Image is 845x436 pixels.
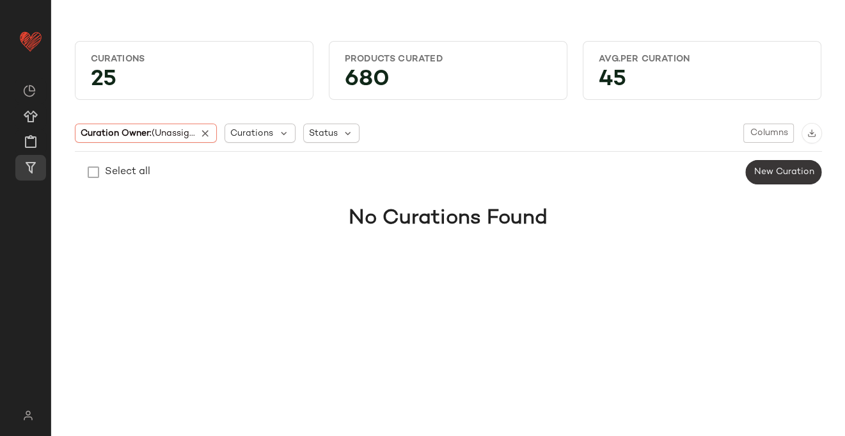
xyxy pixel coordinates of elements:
button: New Curation [745,160,821,184]
div: 45 [588,70,816,94]
img: svg%3e [15,410,40,421]
div: Select all [105,165,150,180]
span: New Curation [753,167,814,177]
button: Columns [743,124,793,143]
span: Curation Owner: [81,127,195,140]
div: 25 [81,70,308,94]
span: Columns [749,128,787,138]
span: (Unassig... [152,129,195,138]
div: Products Curated [345,53,551,65]
div: Avg.per Curation [599,53,805,65]
div: 680 [335,70,562,94]
h1: No Curations Found [349,203,548,234]
span: Curations [230,127,273,140]
img: heart_red.DM2ytmEG.svg [18,28,43,54]
img: svg%3e [23,85,36,97]
div: Curations [91,53,297,65]
span: Status [309,127,338,140]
